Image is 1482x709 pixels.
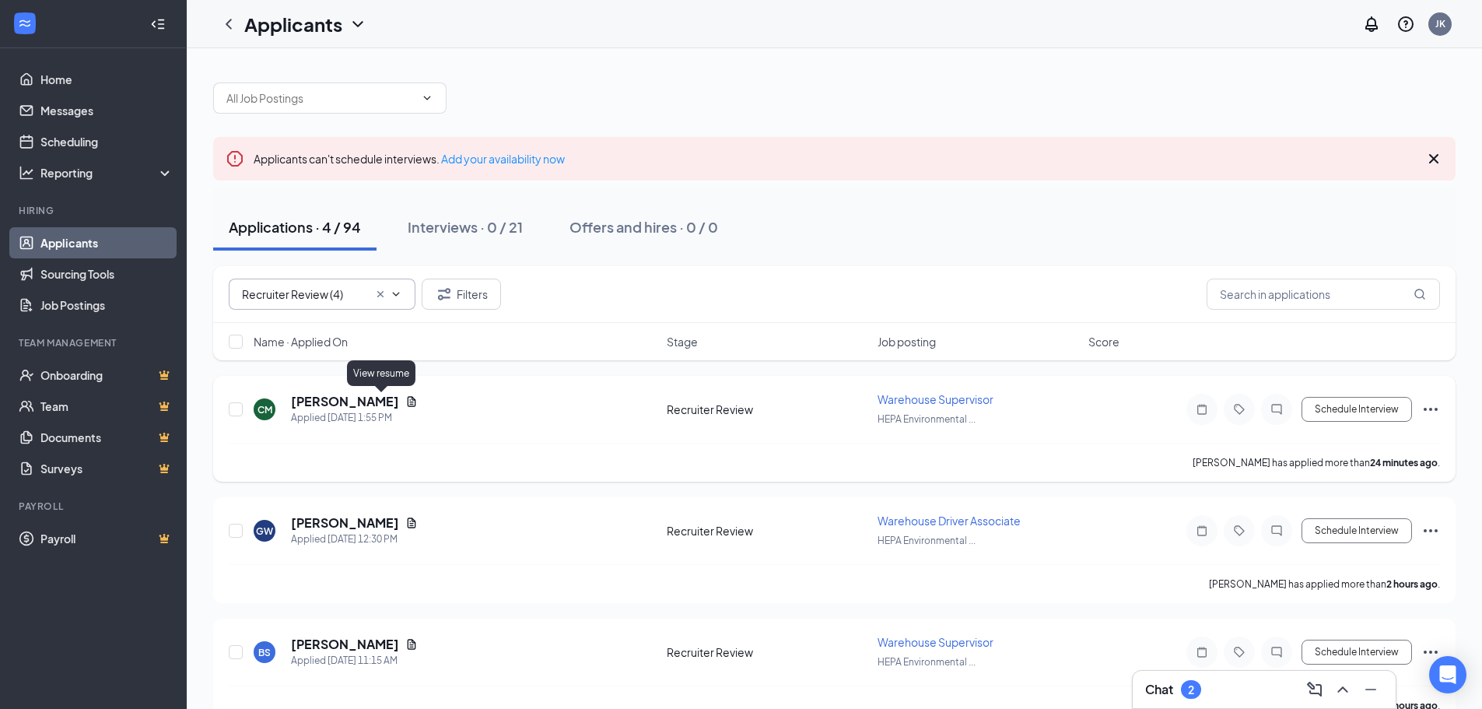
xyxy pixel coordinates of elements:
[1333,680,1352,699] svg: ChevronUp
[1435,17,1445,30] div: JK
[878,635,993,649] span: Warehouse Supervisor
[1370,457,1438,469] b: 24 minutes ago
[291,636,399,653] h5: [PERSON_NAME]
[408,217,523,237] div: Interviews · 0 / 21
[40,227,173,258] a: Applicants
[1230,646,1249,658] svg: Tag
[441,152,565,166] a: Add your availability now
[667,644,868,660] div: Recruiter Review
[40,165,174,181] div: Reporting
[19,204,170,217] div: Hiring
[1267,646,1286,658] svg: ChatInactive
[878,514,1021,528] span: Warehouse Driver Associate
[291,514,399,532] h5: [PERSON_NAME]
[244,11,342,37] h1: Applicants
[878,334,936,349] span: Job posting
[256,525,273,538] div: GW
[40,523,173,554] a: PayrollCrown
[19,165,34,181] svg: Analysis
[1193,646,1211,658] svg: Note
[291,410,418,426] div: Applied [DATE] 1:55 PM
[226,90,415,107] input: All Job Postings
[40,360,173,391] a: OnboardingCrown
[1267,403,1286,416] svg: ChatInactive
[291,653,418,669] div: Applied [DATE] 11:15 AM
[1421,400,1440,419] svg: Ellipses
[667,402,868,417] div: Recruiter Review
[1145,681,1173,698] h3: Chat
[291,532,418,547] div: Applied [DATE] 12:30 PM
[291,393,399,410] h5: [PERSON_NAME]
[40,64,173,95] a: Home
[226,149,244,168] svg: Error
[1302,518,1412,543] button: Schedule Interview
[878,656,976,668] span: HEPA Environmental ...
[1421,643,1440,662] svg: Ellipses
[421,92,433,104] svg: ChevronDown
[1305,680,1324,699] svg: ComposeMessage
[1302,397,1412,422] button: Schedule Interview
[254,334,348,349] span: Name · Applied On
[390,288,402,300] svg: ChevronDown
[40,453,173,484] a: SurveysCrown
[878,535,976,546] span: HEPA Environmental ...
[1209,577,1440,591] p: [PERSON_NAME] has applied more than .
[219,15,238,33] svg: ChevronLeft
[150,16,166,32] svg: Collapse
[40,126,173,157] a: Scheduling
[1362,15,1381,33] svg: Notifications
[667,523,868,539] div: Recruiter Review
[1193,403,1211,416] svg: Note
[1421,521,1440,540] svg: Ellipses
[374,288,387,300] svg: Cross
[1361,680,1380,699] svg: Minimize
[405,517,418,529] svg: Document
[242,286,368,303] input: All Stages
[258,403,272,416] div: CM
[1396,15,1415,33] svg: QuestionInfo
[1230,403,1249,416] svg: Tag
[1386,578,1438,590] b: 2 hours ago
[40,95,173,126] a: Messages
[40,290,173,321] a: Job Postings
[1429,656,1466,693] div: Open Intercom Messenger
[17,16,33,31] svg: WorkstreamLogo
[1414,288,1426,300] svg: MagnifyingGlass
[1267,525,1286,537] svg: ChatInactive
[258,646,271,659] div: BS
[878,413,976,425] span: HEPA Environmental ...
[40,258,173,290] a: Sourcing Tools
[1424,149,1443,168] svg: Cross
[40,422,173,453] a: DocumentsCrown
[1193,525,1211,537] svg: Note
[40,391,173,422] a: TeamCrown
[1302,640,1412,665] button: Schedule Interview
[1358,677,1383,702] button: Minimize
[1302,677,1327,702] button: ComposeMessage
[229,217,361,237] div: Applications · 4 / 94
[19,500,170,513] div: Payroll
[1230,525,1249,537] svg: Tag
[569,217,718,237] div: Offers and hires · 0 / 0
[1207,279,1440,310] input: Search in applications
[1088,334,1119,349] span: Score
[405,395,418,408] svg: Document
[19,336,170,349] div: Team Management
[1330,677,1355,702] button: ChevronUp
[349,15,367,33] svg: ChevronDown
[1188,683,1194,697] div: 2
[405,638,418,651] svg: Document
[347,360,415,386] div: View resume
[1193,456,1440,469] p: [PERSON_NAME] has applied more than .
[667,334,698,349] span: Stage
[254,152,565,166] span: Applicants can't schedule interviews.
[422,279,501,310] button: Filter Filters
[878,392,993,406] span: Warehouse Supervisor
[435,285,454,304] svg: Filter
